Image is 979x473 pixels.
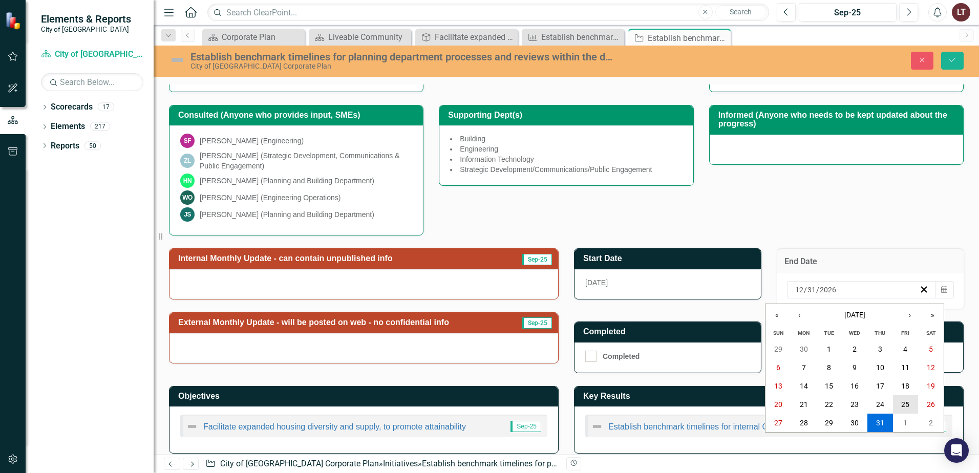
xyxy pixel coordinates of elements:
[205,31,302,44] a: Corporate Plan
[921,304,944,327] button: »
[800,345,808,353] abbr: November 30, 2026
[460,135,485,143] span: Building
[903,419,907,427] abbr: January 1, 2027
[893,340,919,358] button: December 4, 2026
[190,51,614,62] div: Establish benchmark timelines for planning department processes and reviews within the developmen...
[765,340,791,358] button: November 29, 2026
[918,395,944,414] button: December 26, 2026
[190,62,614,70] div: City of [GEOGRAPHIC_DATA] Corporate Plan
[926,330,936,336] abbr: Saturday
[824,330,834,336] abbr: Tuesday
[200,150,412,171] div: [PERSON_NAME] (Strategic Development, Communications & Public Engagement)
[791,377,817,395] button: December 14, 2026
[180,174,195,188] div: HN
[460,155,534,163] span: Information Technology
[41,13,131,25] span: Elements & Reports
[169,52,185,68] img: Not Defined
[799,3,897,21] button: Sep-25
[853,345,857,353] abbr: December 2, 2026
[804,285,807,294] span: /
[776,363,780,372] abbr: December 6, 2026
[802,7,893,19] div: Sep-25
[180,134,195,148] div: SF
[952,3,970,21] button: LT
[765,358,791,377] button: December 6, 2026
[825,419,833,427] abbr: December 29, 2026
[842,377,867,395] button: December 16, 2026
[460,165,652,174] span: Strategic Development/Communications/Public Engagement
[842,358,867,377] button: December 9, 2026
[800,382,808,390] abbr: December 14, 2026
[328,31,409,44] div: Liveable Community
[918,414,944,432] button: January 2, 2027
[180,154,195,168] div: ZL
[875,330,885,336] abbr: Thursday
[893,358,919,377] button: December 11, 2026
[876,382,884,390] abbr: December 17, 2026
[918,358,944,377] button: December 12, 2026
[418,31,515,44] a: Facilitate expanded housing diversity and supply, to promote attainability
[876,400,884,408] abbr: December 24, 2026
[844,311,865,319] span: [DATE]
[850,382,859,390] abbr: December 16, 2026
[591,420,603,433] img: Not Defined
[893,395,919,414] button: December 25, 2026
[825,382,833,390] abbr: December 15, 2026
[816,358,842,377] button: December 8, 2026
[5,12,23,30] img: ClearPoint Strategy
[918,377,944,395] button: December 19, 2026
[178,392,553,401] h3: Objectives
[791,358,817,377] button: December 7, 2026
[867,358,893,377] button: December 10, 2026
[180,190,195,205] div: WO
[41,25,131,33] small: City of [GEOGRAPHIC_DATA]
[791,414,817,432] button: December 28, 2026
[827,363,831,372] abbr: December 8, 2026
[816,340,842,358] button: December 1, 2026
[200,136,304,146] div: [PERSON_NAME] (Engineering)
[205,458,559,470] div: » »
[422,459,864,468] div: Establish benchmark timelines for planning department processes and reviews within the developmen...
[798,330,810,336] abbr: Monday
[878,345,882,353] abbr: December 3, 2026
[583,327,756,336] h3: Completed
[825,400,833,408] abbr: December 22, 2026
[200,209,374,220] div: [PERSON_NAME] (Planning and Building Department)
[765,377,791,395] button: December 13, 2026
[84,141,101,150] div: 50
[178,254,505,263] h3: Internal Monthly Update - can contain unpublished info
[850,419,859,427] abbr: December 30, 2026
[901,363,909,372] abbr: December 11, 2026
[774,382,782,390] abbr: December 13, 2026
[867,414,893,432] button: December 31, 2026
[541,31,622,44] div: Establish benchmark timelines for internal City processes and reviews within the development appl...
[903,345,907,353] abbr: December 4, 2026
[901,382,909,390] abbr: December 18, 2026
[853,363,857,372] abbr: December 9, 2026
[901,400,909,408] abbr: December 25, 2026
[867,377,893,395] button: December 17, 2026
[927,400,935,408] abbr: December 26, 2026
[927,382,935,390] abbr: December 19, 2026
[842,395,867,414] button: December 23, 2026
[842,414,867,432] button: December 30, 2026
[867,395,893,414] button: December 24, 2026
[893,414,919,432] button: January 1, 2027
[51,140,79,152] a: Reports
[51,101,93,113] a: Scorecards
[842,340,867,358] button: December 2, 2026
[807,285,816,295] input: dd
[41,49,143,60] a: City of [GEOGRAPHIC_DATA] Corporate Plan
[186,420,198,433] img: Not Defined
[765,304,788,327] button: «
[811,304,899,327] button: [DATE]
[816,377,842,395] button: December 15, 2026
[802,363,806,372] abbr: December 7, 2026
[715,5,767,19] button: Search
[800,400,808,408] abbr: December 21, 2026
[524,31,622,44] a: Establish benchmark timelines for internal City processes and reviews within the development appl...
[876,363,884,372] abbr: December 10, 2026
[816,395,842,414] button: December 22, 2026
[827,345,831,353] abbr: December 1, 2026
